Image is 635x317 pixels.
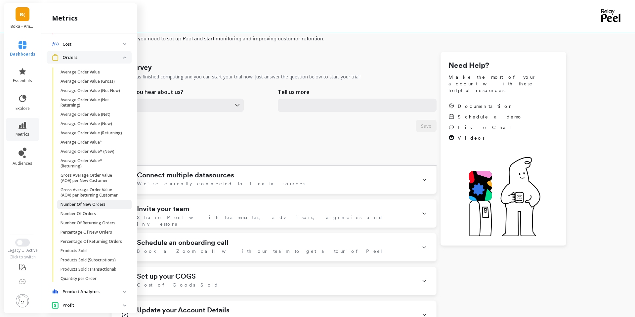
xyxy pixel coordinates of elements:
[137,171,234,179] h1: Connect multiple datasources
[63,41,123,48] p: Cost
[137,214,414,227] span: Share Peel with teammates, advisors, agencies and investors
[448,74,558,94] span: Make the most of your account with these helpful resources.
[61,187,124,198] p: Gross Average Order Value (AOV) per Returning Customer
[16,132,29,137] span: metrics
[137,282,219,288] span: Cost of Goods Sold
[111,63,151,72] h1: User Survey
[52,302,59,309] img: navigation item icon
[52,54,59,61] img: navigation item icon
[61,202,106,207] p: Number Of New Orders
[20,11,25,18] span: B(
[16,106,30,111] span: explore
[61,149,114,154] p: Average Order Value* (New)
[61,276,97,281] p: Quantity per Order
[63,54,123,61] p: Orders
[61,97,124,108] p: Average Order Value (Net Returning)
[10,52,35,57] span: dashboards
[61,220,115,226] p: Number Of Returning Orders
[448,113,523,120] a: Schedule a demo
[61,130,122,136] p: Average Order Value (Returning)
[458,124,512,131] span: Live Chat
[61,239,122,244] p: Percentage Of Returning Orders
[13,78,32,83] span: essentials
[61,230,112,235] p: Percentage Of New Orders
[15,239,30,247] button: Switch to New UI
[123,57,126,59] img: down caret icon
[61,257,116,263] p: Products Sold (Subscriptions)
[63,302,123,309] p: Profit
[61,121,112,126] p: Average Order Value (New)
[111,88,183,96] p: How did you hear about us?
[137,205,189,213] h1: Invite your team
[3,248,42,253] div: Legacy UI Active
[137,180,305,187] span: We're currently connected to 1 data sources
[61,69,100,75] p: Average Order Value
[16,294,29,307] img: profile picture
[61,267,116,272] p: Products Sold (Transactional)
[123,291,126,293] img: down caret icon
[52,14,78,23] h2: metrics
[63,289,123,295] p: Product Analytics
[278,88,310,96] p: Tell us more
[448,103,523,110] a: Documentation
[111,35,566,43] span: Everything you need to set up Peel and start monitoring and improving customer retention.
[123,304,126,306] img: down caret icon
[52,42,59,46] img: navigation item icon
[61,173,124,183] p: Gross Average Order Value (AOV) per New Customer
[458,135,485,141] span: Videos
[137,272,196,280] h1: Set up your COGS
[61,79,115,84] p: Average Order Value (Gross)
[61,248,87,253] p: Products Sold
[61,211,96,216] p: Number Of Orders
[458,113,523,120] span: Schedule a demo
[137,306,230,314] h1: Update your Account Details
[123,43,126,45] img: down caret icon
[61,88,120,93] p: Average Order Value (Net New)
[61,140,102,145] p: Average Order Value*
[137,239,229,247] h1: Schedule an onboarding call
[11,24,35,29] p: Boka - Amazon (Essor)
[448,60,558,71] h1: Need Help?
[458,103,514,110] span: Documentation
[137,248,383,254] span: Book a Zoom call with our team to get a tour of Peel
[61,112,110,117] p: Average Order Value (Net)
[61,158,124,169] p: Average Order Value* (Returning)
[13,161,32,166] span: audiences
[111,73,360,80] p: Your data has finished computing and you can start your trial now! Just answer the question below...
[448,135,523,141] a: Videos
[3,254,42,260] div: Click to switch
[52,289,59,294] img: navigation item icon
